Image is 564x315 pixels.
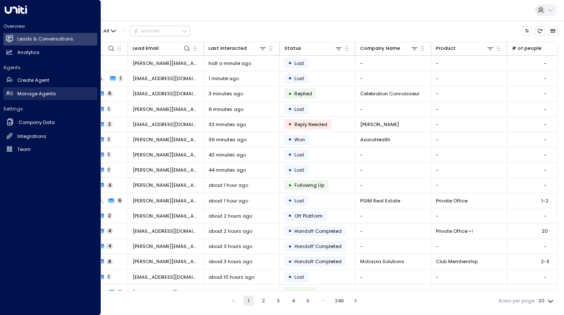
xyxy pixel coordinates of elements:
[294,228,342,234] span: Handoff Completed
[133,243,199,250] span: jens@pganalyze.com
[544,121,546,128] div: -
[208,213,252,219] span: about 2 hours ago
[208,243,252,250] span: about 3 hours ago
[356,163,431,178] td: -
[431,102,507,116] td: -
[544,136,546,143] div: -
[356,148,431,162] td: -
[284,44,301,52] div: Status
[3,116,97,129] a: Company Data
[208,44,267,52] div: Last Interacted
[208,44,247,52] div: Last Interacted
[107,167,111,173] span: 1
[208,75,239,82] span: 1 minute ago
[360,258,404,265] span: Motorola Solutions
[431,71,507,86] td: -
[208,106,243,113] span: 9 minutes ago
[512,44,542,52] div: # of people
[431,178,507,193] td: -
[107,91,113,97] span: 6
[356,178,431,193] td: -
[3,23,97,30] h2: Overview
[318,296,328,306] div: …
[3,46,97,59] a: Analytics
[133,167,199,173] span: eric.koch@gmetrix.com
[541,197,548,204] div: 1-2
[303,296,313,306] button: Go to page 5
[3,130,97,143] a: Integrations
[356,239,431,254] td: -
[133,75,199,82] span: ismaelciureal@hotmail.com
[107,259,113,265] span: 8
[356,71,431,86] td: -
[294,136,305,143] span: Won
[208,197,248,204] span: about 1 hour ago
[535,26,545,36] span: Refresh
[3,87,97,100] a: Manage Agents
[544,151,546,158] div: -
[431,285,507,299] td: -
[208,90,243,97] span: 3 minutes ago
[356,208,431,223] td: -
[431,269,507,284] td: -
[360,44,400,52] div: Company Name
[17,49,40,56] h2: Analytics
[208,136,246,143] span: 39 minutes ago
[544,106,546,113] div: -
[431,56,507,70] td: -
[544,289,546,296] div: -
[133,197,199,204] span: jackson.kuhn@pgim.com
[133,274,199,280] span: kyjamieson@gmail.com
[133,136,199,143] span: reuben@axonahealth.com
[228,296,361,306] nav: pagination navigation
[208,60,251,67] span: half a minute ago
[133,60,199,67] span: andrew@pathfinder-partners.co
[133,228,199,234] span: aziz@size.vc
[133,182,199,188] span: bob@robertgallup.com
[294,75,304,82] span: Lost
[17,146,31,153] h2: Team
[294,60,304,67] span: Lost
[294,289,312,296] span: Replied
[522,26,532,36] button: Customize
[351,296,361,306] button: Go to next page
[499,297,535,304] label: Rows per page:
[133,121,199,128] span: alexandramgross@gmail.com
[208,182,248,188] span: about 1 hour ago
[118,75,123,81] span: 1
[208,151,246,158] span: 43 minutes ago
[19,119,55,126] h2: Company Data
[333,296,346,306] button: Go to page 246
[360,197,400,204] span: PGIM Real Estate
[208,121,246,128] span: 33 minutes ago
[3,33,97,46] a: Leads & Conversations
[103,28,109,34] span: All
[17,77,49,84] h2: Create Agent
[208,274,254,280] span: about 10 hours ago
[288,149,292,160] div: •
[107,213,112,219] span: 2
[436,258,478,265] span: Club Membership
[360,44,418,52] div: Company Name
[107,106,111,112] span: 1
[468,228,473,234] div: Private Suite
[288,271,292,283] div: •
[544,90,546,97] div: -
[3,74,97,87] a: Create Agent
[133,258,199,265] span: wayne.olson@motorolasolutions.com
[288,134,292,145] div: •
[288,164,292,176] div: •
[431,132,507,147] td: -
[360,136,390,143] span: AxonaHealth
[360,121,399,128] span: Holladay
[117,198,123,204] span: 6
[288,241,292,252] div: •
[107,137,111,143] span: 1
[294,151,304,158] span: Lost
[288,286,292,298] div: •
[288,180,292,191] div: •
[17,133,46,140] h2: Integrations
[356,102,431,116] td: -
[544,60,546,67] div: -
[294,106,304,113] span: Lost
